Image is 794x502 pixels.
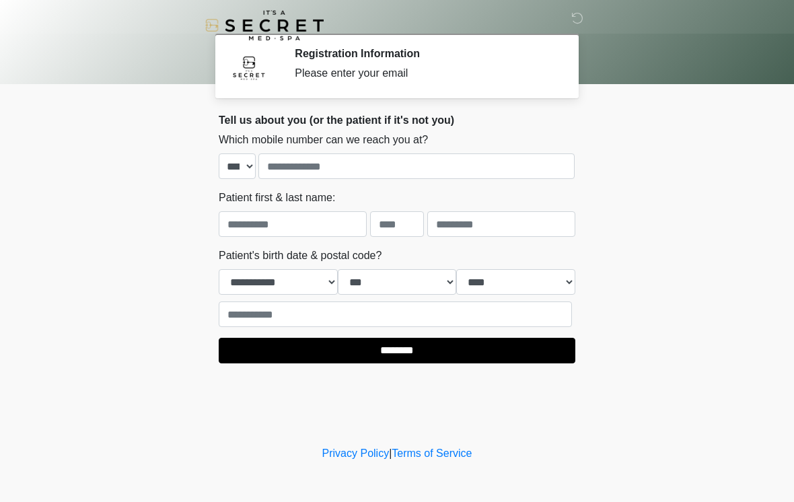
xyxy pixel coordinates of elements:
a: Terms of Service [392,447,472,459]
label: Patient's birth date & postal code? [219,248,382,264]
label: Patient first & last name: [219,190,335,206]
img: It's A Secret Med Spa Logo [205,10,324,40]
h2: Registration Information [295,47,555,60]
div: Please enter your email [295,65,555,81]
img: Agent Avatar [229,47,269,87]
a: Privacy Policy [322,447,390,459]
h2: Tell us about you (or the patient if it's not you) [219,114,575,127]
label: Which mobile number can we reach you at? [219,132,428,148]
a: | [389,447,392,459]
